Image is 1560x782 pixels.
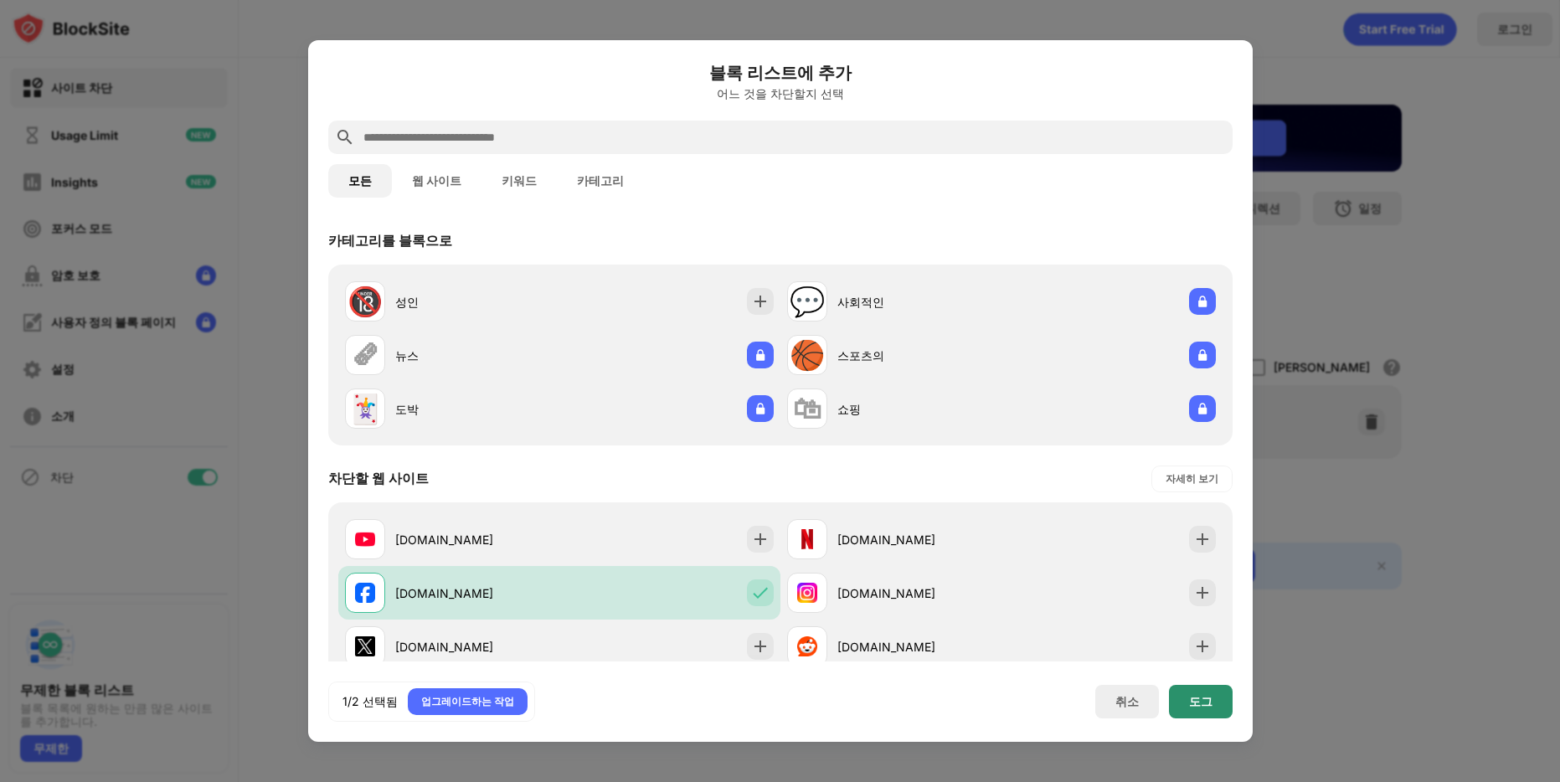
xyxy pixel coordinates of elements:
div: [DOMAIN_NAME] [837,638,1001,656]
div: 성인 [395,293,559,311]
img: search.svg [335,127,355,147]
div: 스포츠의 [837,347,1001,364]
div: 뉴스 [395,347,559,364]
img: favicons [797,529,817,549]
div: 카테고리를 블록으로 [328,232,452,250]
div: 도그 [1189,695,1212,708]
div: 쇼핑 [837,400,1001,418]
div: 🗞 [351,338,379,373]
img: favicons [797,583,817,603]
div: 🔞 [348,285,383,319]
div: [DOMAIN_NAME] [837,531,1001,548]
div: 도박 [395,400,559,418]
img: favicons [355,583,375,603]
div: 💬 [790,285,825,319]
div: 취소 [1115,694,1139,710]
div: [DOMAIN_NAME] [395,638,559,656]
img: favicons [355,529,375,549]
div: 차단할 웹 사이트 [328,470,429,488]
div: [DOMAIN_NAME] [395,584,559,602]
div: 어느 것을 차단할지 선택 [328,87,1233,100]
div: 사회적인 [837,293,1001,311]
div: 🏀 [790,338,825,373]
div: 자세히 보기 [1166,471,1218,487]
h6: 블록 리스트에 추가 [328,60,1233,85]
div: 1/2 선택됨 [342,693,398,710]
button: 웹 사이트 [392,164,482,198]
div: [DOMAIN_NAME] [837,584,1001,602]
div: [DOMAIN_NAME] [395,531,559,548]
button: 키워드 [481,164,557,198]
img: favicons [797,636,817,656]
button: 카테고리 [557,164,644,198]
div: 업그레이드하는 작업 [421,693,514,710]
div: 🃏 [348,392,383,426]
img: favicons [355,636,375,656]
div: 🛍 [793,392,821,426]
button: 모든 [328,164,392,198]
